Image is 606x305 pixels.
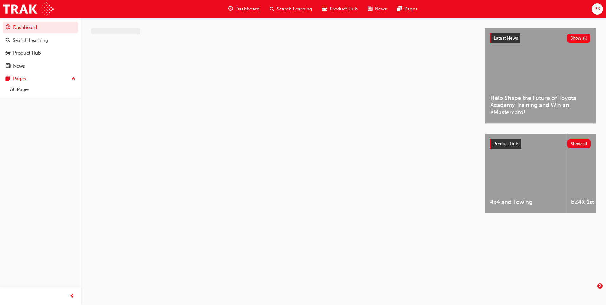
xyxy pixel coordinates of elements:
[485,28,596,124] a: Latest NewsShow allHelp Shape the Future of Toyota Academy Training and Win an eMastercard!
[597,283,603,289] span: 2
[3,2,54,16] img: Trak
[594,5,600,13] span: RS
[71,75,76,83] span: up-icon
[70,292,74,300] span: prev-icon
[567,139,591,148] button: Show all
[490,33,590,43] a: Latest NewsShow all
[375,5,387,13] span: News
[13,49,41,57] div: Product Hub
[265,3,317,16] a: search-iconSearch Learning
[6,50,10,56] span: car-icon
[13,75,26,82] div: Pages
[490,139,591,149] a: Product HubShow all
[8,85,78,94] a: All Pages
[3,73,78,85] button: Pages
[490,94,590,116] span: Help Shape the Future of Toyota Academy Training and Win an eMastercard!
[404,5,417,13] span: Pages
[494,36,518,41] span: Latest News
[317,3,363,16] a: car-iconProduct Hub
[392,3,422,16] a: pages-iconPages
[6,63,10,69] span: news-icon
[228,5,233,13] span: guage-icon
[270,5,274,13] span: search-icon
[235,5,260,13] span: Dashboard
[6,25,10,30] span: guage-icon
[223,3,265,16] a: guage-iconDashboard
[485,134,566,213] a: 4x4 and Towing
[363,3,392,16] a: news-iconNews
[3,20,78,73] button: DashboardSearch LearningProduct HubNews
[368,5,372,13] span: news-icon
[493,141,518,146] span: Product Hub
[397,5,402,13] span: pages-icon
[13,62,25,70] div: News
[277,5,312,13] span: Search Learning
[13,37,48,44] div: Search Learning
[6,76,10,82] span: pages-icon
[567,34,591,43] button: Show all
[584,283,600,299] iframe: Intercom live chat
[330,5,358,13] span: Product Hub
[322,5,327,13] span: car-icon
[3,35,78,46] a: Search Learning
[3,22,78,33] a: Dashboard
[3,47,78,59] a: Product Hub
[490,198,561,206] span: 4x4 and Towing
[592,3,603,15] button: RS
[6,38,10,43] span: search-icon
[3,60,78,72] a: News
